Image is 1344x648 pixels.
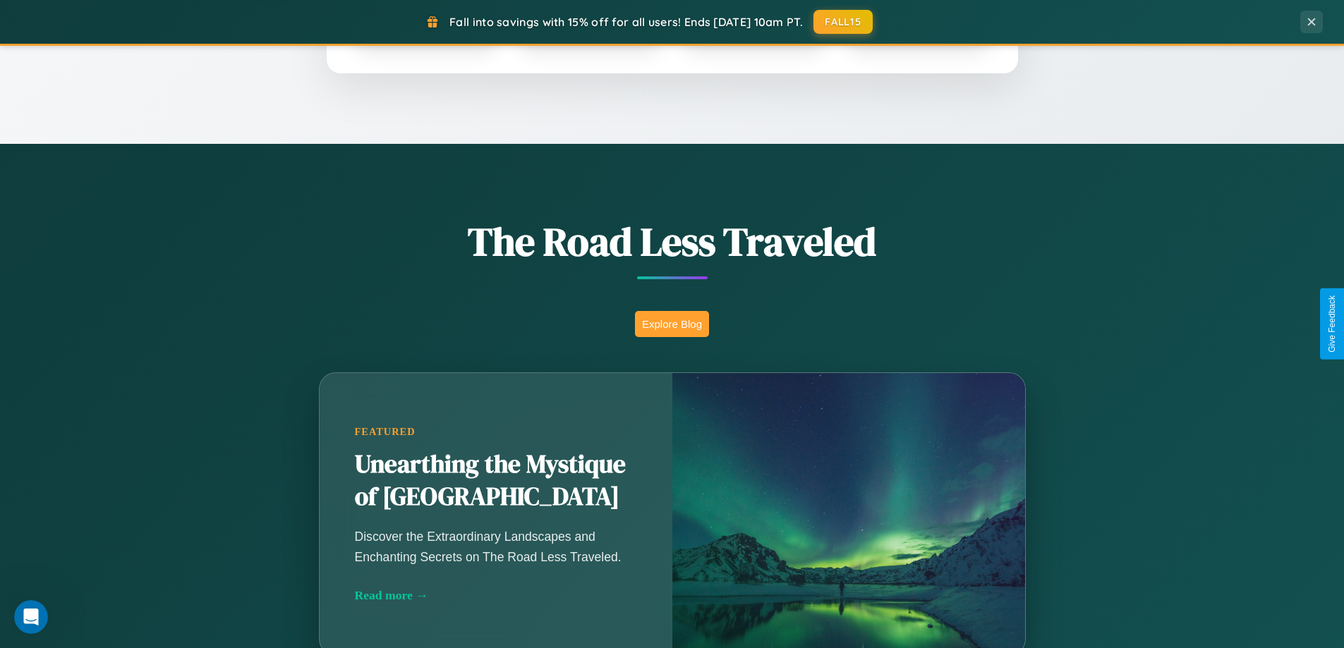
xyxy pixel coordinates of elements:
p: Discover the Extraordinary Landscapes and Enchanting Secrets on The Road Less Traveled. [355,527,637,566]
button: FALL15 [813,10,873,34]
span: Fall into savings with 15% off for all users! Ends [DATE] 10am PT. [449,15,803,29]
div: Give Feedback [1327,295,1337,353]
button: Explore Blog [635,311,709,337]
iframe: Intercom live chat [14,600,48,634]
div: Featured [355,426,637,438]
h1: The Road Less Traveled [249,214,1096,269]
h2: Unearthing the Mystique of [GEOGRAPHIC_DATA] [355,448,637,513]
div: Read more → [355,588,637,603]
